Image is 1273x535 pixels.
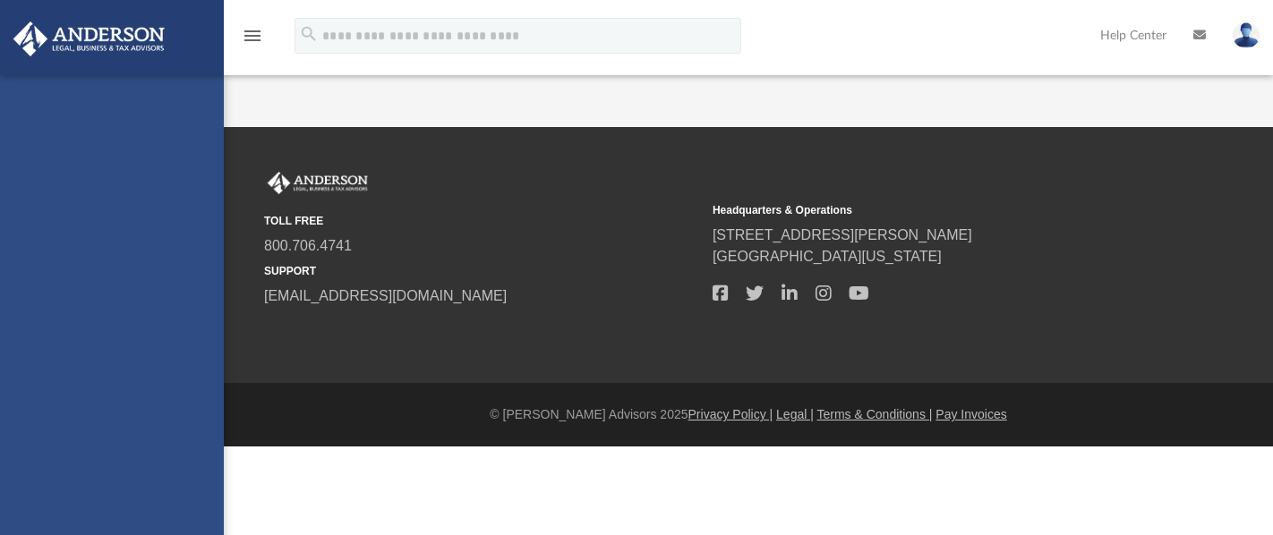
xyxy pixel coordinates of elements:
i: search [299,24,319,44]
a: [EMAIL_ADDRESS][DOMAIN_NAME] [264,288,507,303]
a: menu [242,34,263,47]
img: Anderson Advisors Platinum Portal [264,172,372,195]
a: Privacy Policy | [688,407,773,421]
i: menu [242,25,263,47]
div: © [PERSON_NAME] Advisors 2025 [224,405,1273,424]
small: SUPPORT [264,263,700,279]
a: [GEOGRAPHIC_DATA][US_STATE] [713,249,942,264]
img: Anderson Advisors Platinum Portal [8,21,170,56]
a: [STREET_ADDRESS][PERSON_NAME] [713,227,972,242]
small: Headquarters & Operations [713,202,1149,218]
small: TOLL FREE [264,213,700,229]
img: User Pic [1233,22,1260,48]
a: Terms & Conditions | [817,407,933,421]
a: 800.706.4741 [264,238,352,253]
a: Legal | [776,407,814,421]
a: Pay Invoices [936,407,1006,421]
